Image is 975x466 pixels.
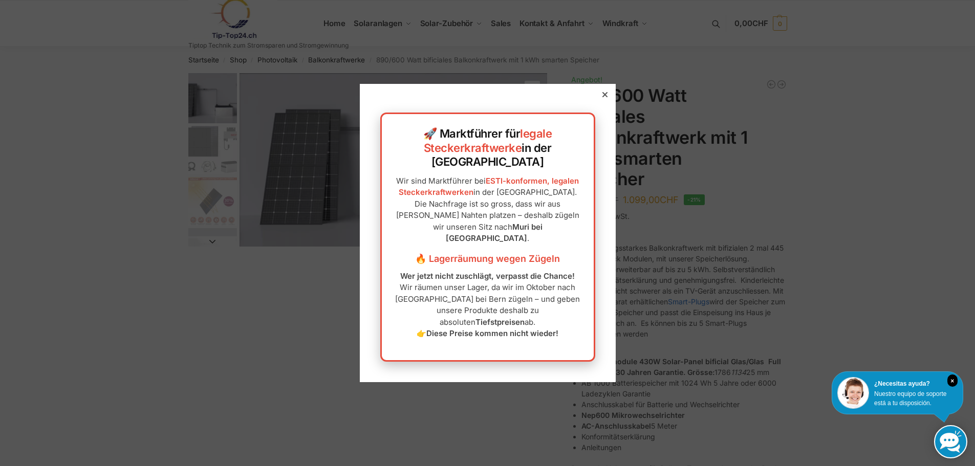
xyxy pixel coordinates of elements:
p: Wir räumen unser Lager, da wir im Oktober nach [GEOGRAPHIC_DATA] bei Bern zügeln – und geben unse... [392,271,583,340]
img: Servicio al cliente [837,377,869,409]
strong: Wer jetzt nicht zuschlägt, verpasst die Chance! [400,271,575,281]
h3: 🔥 Lagerräumung wegen Zügeln [392,252,583,265]
a: ESTI-konformen, legalen Steckerkraftwerken [399,176,579,197]
font: Nuestro equipo de soporte está a tu disposición. [874,390,946,407]
font: × [950,378,954,385]
strong: Diese Preise kommen nicht wieder! [426,328,558,338]
font: ¿Necesitas ayuda? [874,380,930,387]
strong: Tiefstpreisen [475,317,525,327]
a: legale Steckerkraftwerke [424,127,552,154]
i: Cerca [947,374,958,387]
p: Wir sind Marktführer bei in der [GEOGRAPHIC_DATA]. Die Nachfrage ist so gross, dass wir aus [PERS... [392,175,583,245]
h2: 🚀 Marktführer für in der [GEOGRAPHIC_DATA] [392,127,583,169]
